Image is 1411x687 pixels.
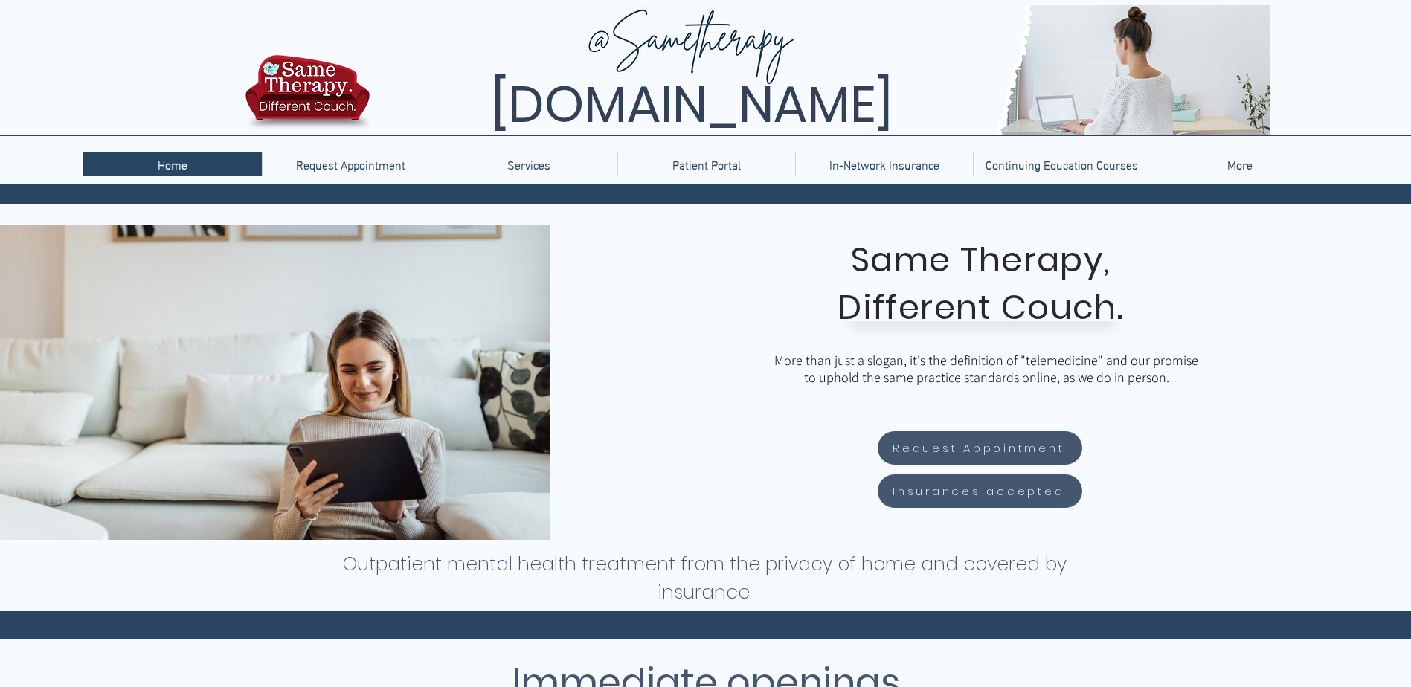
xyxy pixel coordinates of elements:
[822,152,947,176] p: In-Network Insurance
[771,352,1202,386] p: More than just a slogan, it's the definition of "telemedicine" and our promise to uphold the same...
[262,152,440,176] a: Request Appointment
[973,152,1151,176] a: Continuing Education Courses
[289,152,413,176] p: Request Appointment
[878,431,1082,465] a: Request Appointment
[851,236,1111,283] span: Same Therapy,
[491,69,893,140] span: [DOMAIN_NAME]
[617,152,795,176] a: Patient Portal
[838,284,1123,331] span: Different Couch.
[500,152,558,176] p: Services
[1220,152,1260,176] p: More
[241,53,374,141] img: TBH.US
[83,152,1328,176] nav: Site
[878,474,1082,508] a: Insurances accepted
[150,152,195,176] p: Home
[83,152,262,176] a: Home
[373,5,1270,135] img: Same Therapy, Different Couch. TelebehavioralHealth.US
[978,152,1145,176] p: Continuing Education Courses
[893,483,1064,500] span: Insurances accepted
[341,550,1068,607] h1: Outpatient mental health treatment from the privacy of home and covered by insurance.
[665,152,748,176] p: Patient Portal
[440,152,617,176] div: Services
[893,439,1064,457] span: Request Appointment
[795,152,973,176] a: In-Network Insurance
